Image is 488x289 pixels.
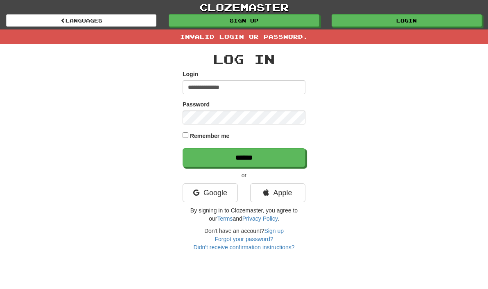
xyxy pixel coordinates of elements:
[183,100,210,108] label: Password
[332,14,482,27] a: Login
[6,14,156,27] a: Languages
[183,183,238,202] a: Google
[190,132,230,140] label: Remember me
[250,183,305,202] a: Apple
[264,228,284,234] a: Sign up
[183,70,198,78] label: Login
[183,52,305,66] h2: Log In
[183,227,305,251] div: Don't have an account?
[215,236,273,242] a: Forgot your password?
[169,14,319,27] a: Sign up
[217,215,233,222] a: Terms
[193,244,294,251] a: Didn't receive confirmation instructions?
[242,215,278,222] a: Privacy Policy
[183,171,305,179] p: or
[183,206,305,223] p: By signing in to Clozemaster, you agree to our and .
